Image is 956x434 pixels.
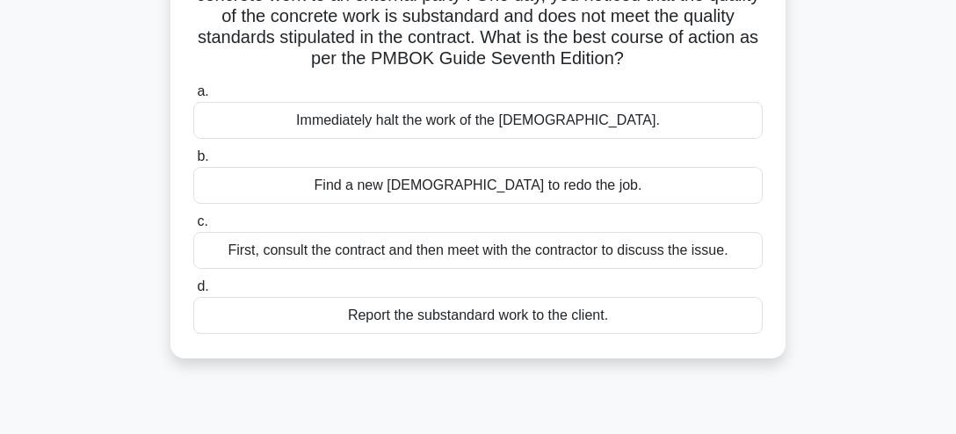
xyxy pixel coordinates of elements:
[193,102,763,139] div: Immediately halt the work of the [DEMOGRAPHIC_DATA].
[197,213,207,228] span: c.
[197,148,208,163] span: b.
[193,232,763,269] div: First, consult the contract and then meet with the contractor to discuss the issue.
[193,167,763,204] div: Find a new [DEMOGRAPHIC_DATA] to redo the job.
[197,83,208,98] span: a.
[197,278,208,293] span: d.
[193,297,763,334] div: Report the substandard work to the client.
